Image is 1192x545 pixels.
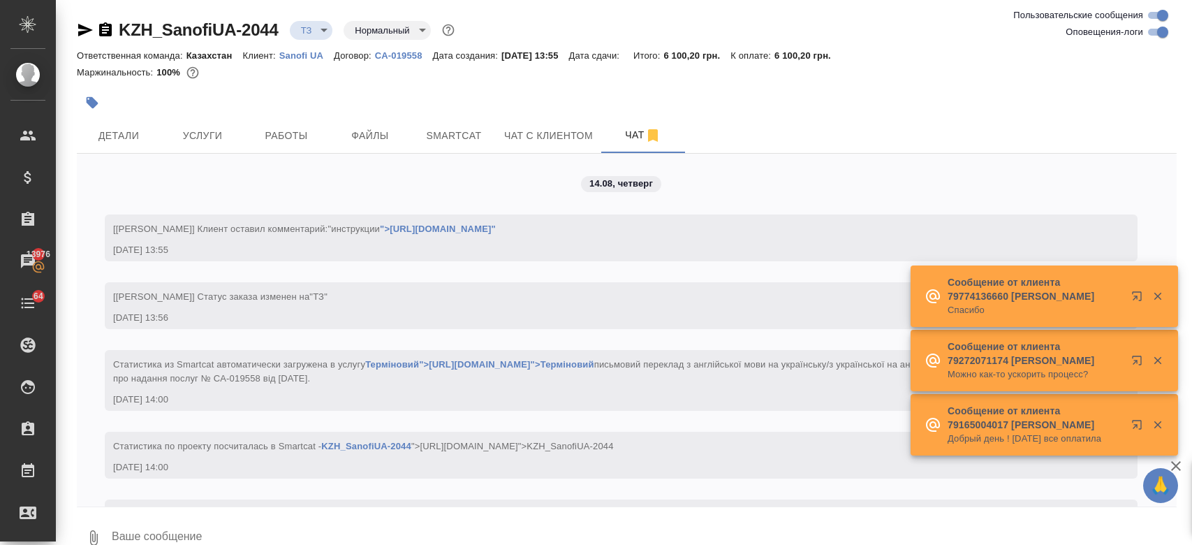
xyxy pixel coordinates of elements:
span: 64 [25,289,52,303]
button: 0.00 UAH; [184,64,202,82]
p: Сообщение от клиента 79165004017 [PERSON_NAME] [948,404,1122,432]
p: Сообщение от клиента 79774136660 [PERSON_NAME] [948,275,1122,303]
a: Sanofi UA [279,49,334,61]
a: ">[URL][DOMAIN_NAME]" [380,224,496,234]
button: Открыть в новой вкладке [1123,411,1156,444]
p: 6 100,20 грн. [774,50,841,61]
span: Файлы [337,127,404,145]
a: 64 [3,286,52,321]
button: Нормальный [351,24,413,36]
span: Cтатистика по проекту посчиталась в Smartcat - ">[URL][DOMAIN_NAME]">KZH_SanofiUA-2044 [113,441,614,451]
p: Можно как-то ускорить процесс? [948,368,1122,381]
p: CA-019558 [375,50,433,61]
div: ТЗ [344,21,430,40]
span: 13976 [18,247,59,261]
span: Чат с клиентом [504,127,593,145]
p: Дата сдачи: [569,50,623,61]
a: KZH_SanofiUA-2044 [321,441,411,451]
span: Smartcat [420,127,487,145]
span: Оповещения-логи [1066,25,1143,39]
button: Скопировать ссылку для ЯМессенджера [77,22,94,38]
div: [DATE] 13:56 [113,311,1089,325]
p: [DATE] 13:55 [501,50,569,61]
p: Sanofi UA [279,50,334,61]
button: Доп статусы указывают на важность/срочность заказа [439,21,457,39]
span: Детали [85,127,152,145]
a: KZH_SanofiUA-2044 [119,20,279,39]
a: 13976 [3,244,52,279]
button: ТЗ [297,24,316,36]
button: Скопировать ссылку [97,22,114,38]
span: [[PERSON_NAME]] Клиент оставил комментарий: [113,224,496,234]
p: Добрый день ! [DATE] все оплатила [948,432,1122,446]
p: Итого: [633,50,663,61]
span: Работы [253,127,320,145]
span: Пользовательские сообщения [1013,8,1143,22]
div: [DATE] 13:55 [113,243,1089,257]
span: "инструкции [328,224,495,234]
span: Чат [610,126,677,144]
p: Дата создания: [433,50,501,61]
button: Закрыть [1143,354,1172,367]
button: Закрыть [1143,419,1172,431]
a: CA-019558 [375,49,433,61]
svg: Отписаться [645,127,661,144]
div: [DATE] 14:00 [113,393,1089,407]
p: 100% [156,67,184,78]
p: 6 100,20 грн. [663,50,730,61]
a: Терміновий">[URL][DOMAIN_NAME]">Терміновий [365,359,594,370]
span: Статистика из Smartcat автоматически загружена в услугу письмовий переклад з англійської мови на ... [113,359,1091,384]
button: Открыть в новой вкладке [1123,347,1156,380]
p: Сообщение от клиента 79272071174 [PERSON_NAME] [948,340,1122,368]
p: К оплате: [730,50,774,61]
button: Открыть в новой вкладке [1123,282,1156,316]
button: Добавить тэг [77,87,108,118]
span: Услуги [169,127,236,145]
p: Клиент: [242,50,279,61]
span: [[PERSON_NAME]] Статус заказа изменен на [113,291,328,302]
button: Закрыть [1143,290,1172,303]
div: ТЗ [290,21,333,40]
p: Казахстан [186,50,243,61]
p: Спасибо [948,303,1122,317]
div: [DATE] 14:00 [113,460,1089,474]
p: Маржинальность: [77,67,156,78]
span: "ТЗ" [309,291,328,302]
p: 14.08, четверг [589,177,653,191]
p: Договор: [334,50,375,61]
p: Ответственная команда: [77,50,186,61]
